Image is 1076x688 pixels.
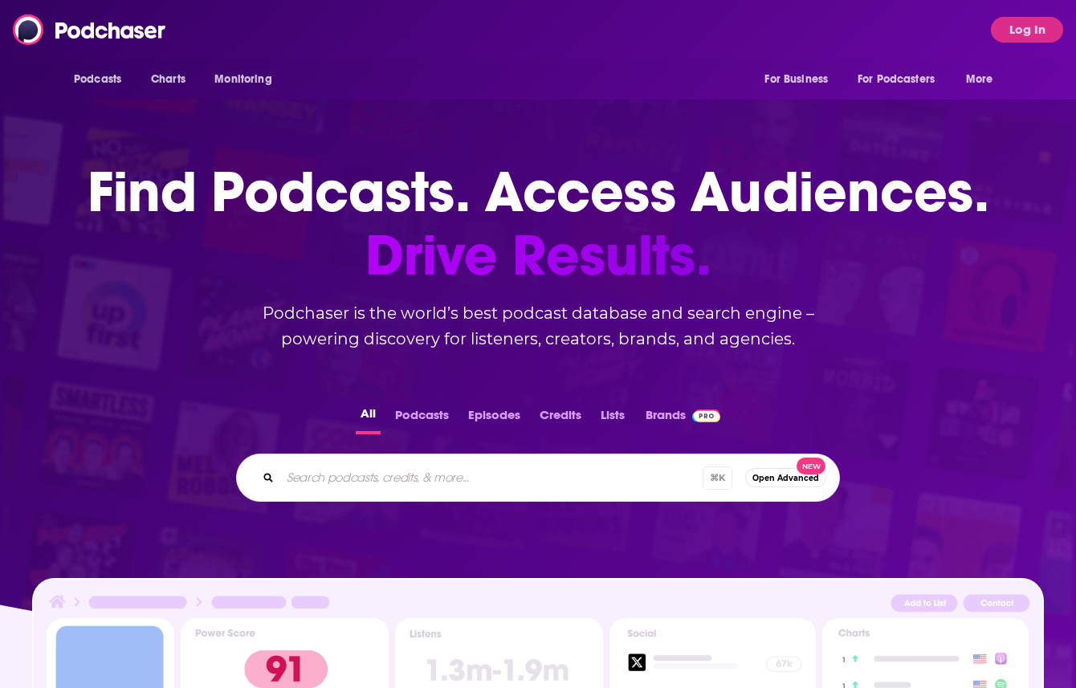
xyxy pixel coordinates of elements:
[214,68,271,91] span: Monitoring
[966,68,993,91] span: More
[74,68,121,91] span: Podcasts
[13,14,167,45] img: Podchaser - Follow, Share and Rate Podcasts
[991,17,1063,43] button: Log In
[390,403,454,434] button: Podcasts
[463,403,525,434] button: Episodes
[797,458,825,474] span: New
[88,224,989,287] span: Drive Results.
[151,68,185,91] span: Charts
[47,592,1029,618] img: Podcast Insights Header
[847,64,958,95] button: open menu
[203,64,292,95] button: open menu
[753,64,848,95] button: open menu
[646,403,720,434] a: BrandsPodchaser Pro
[764,68,828,91] span: For Business
[745,468,826,487] button: Open AdvancedNew
[596,403,630,434] button: Lists
[88,161,989,287] h1: Find Podcasts. Access Audiences.
[356,403,381,434] button: All
[280,465,703,491] input: Search podcasts, credits, & more...
[752,474,819,482] span: Open Advanced
[703,466,732,490] span: ⌘ K
[63,64,142,95] button: open menu
[141,64,195,95] a: Charts
[692,409,720,422] img: Podchaser Pro
[955,64,1013,95] button: open menu
[858,68,935,91] span: For Podcasters
[535,403,586,434] button: Credits
[217,300,859,352] h2: Podchaser is the world’s best podcast database and search engine – powering discovery for listene...
[236,454,840,502] div: Search podcasts, credits, & more...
